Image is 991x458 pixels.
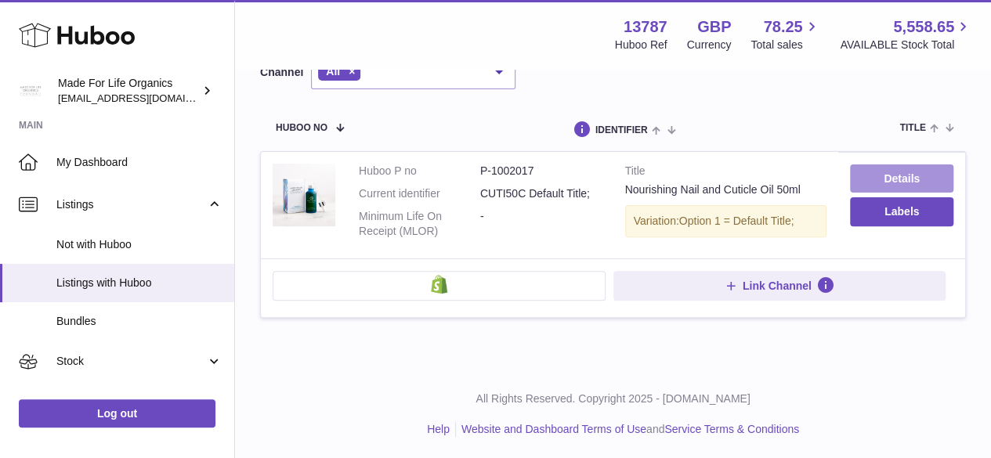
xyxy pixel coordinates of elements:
a: 78.25 Total sales [750,16,820,52]
dt: Huboo P no [359,164,480,179]
div: Currency [687,38,732,52]
span: My Dashboard [56,155,222,170]
div: Variation: [625,205,827,237]
img: internalAdmin-13787@internal.huboo.com [19,79,42,103]
span: Listings with Huboo [56,276,222,290]
div: Huboo Ref [615,38,667,52]
span: 5,558.65 [893,16,954,38]
a: Help [427,423,450,435]
span: [EMAIL_ADDRESS][DOMAIN_NAME] [58,92,230,104]
span: Total sales [750,38,820,52]
strong: 13787 [624,16,667,38]
button: Labels [850,197,953,225]
span: Bundles [56,314,222,329]
dt: Current identifier [359,186,480,201]
a: 5,558.65 AVAILABLE Stock Total [840,16,972,52]
span: Listings [56,197,206,212]
strong: Title [625,164,827,182]
a: Service Terms & Conditions [664,423,799,435]
span: AVAILABLE Stock Total [840,38,972,52]
dd: P-1002017 [480,164,602,179]
img: Nourishing Nail and Cuticle Oil 50ml [273,164,335,226]
p: All Rights Reserved. Copyright 2025 - [DOMAIN_NAME] [248,391,978,406]
label: Channel [260,65,303,80]
a: Website and Dashboard Terms of Use [461,423,646,435]
div: Made For Life Organics [58,76,199,106]
span: All [326,65,340,78]
span: Not with Huboo [56,237,222,252]
a: Log out [19,399,215,427]
dd: CUTI50C Default Title; [480,186,602,201]
span: 78.25 [763,16,802,38]
a: Details [850,164,953,193]
span: Link Channel [743,279,812,293]
li: and [456,422,799,437]
img: shopify-small.png [431,275,447,294]
button: Link Channel [613,271,946,301]
dt: Minimum Life On Receipt (MLOR) [359,209,480,239]
span: Huboo no [276,123,327,133]
span: Stock [56,354,206,369]
div: Nourishing Nail and Cuticle Oil 50ml [625,182,827,197]
dd: - [480,209,602,239]
span: identifier [595,125,648,135]
span: Option 1 = Default Title; [679,215,794,227]
span: title [899,123,925,133]
strong: GBP [697,16,731,38]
